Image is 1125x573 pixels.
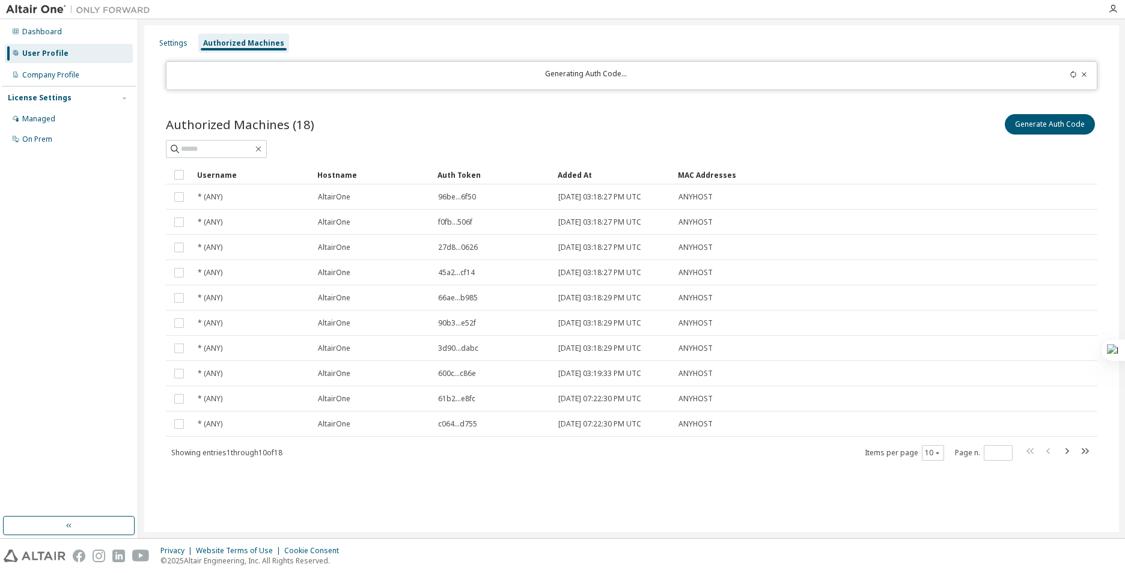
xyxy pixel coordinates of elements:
[318,419,350,429] span: AltairOne
[22,70,79,80] div: Company Profile
[198,243,222,252] span: * (ANY)
[6,4,156,16] img: Altair One
[438,192,476,202] span: 96be...6f50
[198,419,222,429] span: * (ANY)
[203,38,284,48] div: Authorized Machines
[318,293,350,303] span: AltairOne
[318,243,350,252] span: AltairOne
[166,116,314,133] span: Authorized Machines (18)
[160,556,346,566] p: © 2025 Altair Engineering, Inc. All Rights Reserved.
[558,192,641,202] span: [DATE] 03:18:27 PM UTC
[558,165,668,184] div: Added At
[678,419,713,429] span: ANYHOST
[438,419,477,429] span: c064...d755
[558,344,641,353] span: [DATE] 03:18:29 PM UTC
[558,394,641,404] span: [DATE] 07:22:30 PM UTC
[1005,114,1095,135] button: Generate Auth Code
[865,445,944,461] span: Items per page
[678,243,713,252] span: ANYHOST
[198,268,222,277] span: * (ANY)
[198,369,222,378] span: * (ANY)
[132,550,150,562] img: youtube.svg
[678,344,713,353] span: ANYHOST
[558,217,641,227] span: [DATE] 03:18:27 PM UTC
[558,369,641,378] span: [DATE] 03:19:33 PM UTC
[678,192,713,202] span: ANYHOST
[438,369,476,378] span: 600c...c86e
[22,114,55,124] div: Managed
[8,93,72,103] div: License Settings
[73,550,85,562] img: facebook.svg
[93,550,105,562] img: instagram.svg
[198,344,222,353] span: * (ANY)
[197,165,308,184] div: Username
[558,293,641,303] span: [DATE] 03:18:29 PM UTC
[558,318,641,328] span: [DATE] 03:18:29 PM UTC
[678,369,713,378] span: ANYHOST
[318,394,350,404] span: AltairOne
[558,243,641,252] span: [DATE] 03:18:27 PM UTC
[438,293,478,303] span: 66ae...b985
[22,49,69,58] div: User Profile
[678,293,713,303] span: ANYHOST
[198,318,222,328] span: * (ANY)
[171,447,282,458] span: Showing entries 1 through 10 of 18
[678,165,971,184] div: MAC Addresses
[955,445,1013,461] span: Page n.
[678,268,713,277] span: ANYHOST
[438,243,478,252] span: 27d8...0626
[925,448,941,458] button: 10
[318,369,350,378] span: AltairOne
[22,27,62,37] div: Dashboard
[317,165,428,184] div: Hostname
[196,546,284,556] div: Website Terms of Use
[198,293,222,303] span: * (ANY)
[318,268,350,277] span: AltairOne
[198,192,222,202] span: * (ANY)
[438,344,478,353] span: 3d90...dabc
[160,546,196,556] div: Privacy
[438,268,475,277] span: 45a2...cf14
[438,217,472,227] span: f0fb...506f
[678,217,713,227] span: ANYHOST
[558,268,641,277] span: [DATE] 03:18:27 PM UTC
[198,217,222,227] span: * (ANY)
[438,394,475,404] span: 61b2...e8fc
[318,318,350,328] span: AltairOne
[174,69,998,82] div: Generating Auth Code...
[318,192,350,202] span: AltairOne
[4,550,66,562] img: altair_logo.svg
[678,394,713,404] span: ANYHOST
[198,394,222,404] span: * (ANY)
[159,38,187,48] div: Settings
[112,550,125,562] img: linkedin.svg
[318,217,350,227] span: AltairOne
[437,165,548,184] div: Auth Token
[284,546,346,556] div: Cookie Consent
[558,419,641,429] span: [DATE] 07:22:30 PM UTC
[438,318,476,328] span: 90b3...e52f
[22,135,52,144] div: On Prem
[318,344,350,353] span: AltairOne
[678,318,713,328] span: ANYHOST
